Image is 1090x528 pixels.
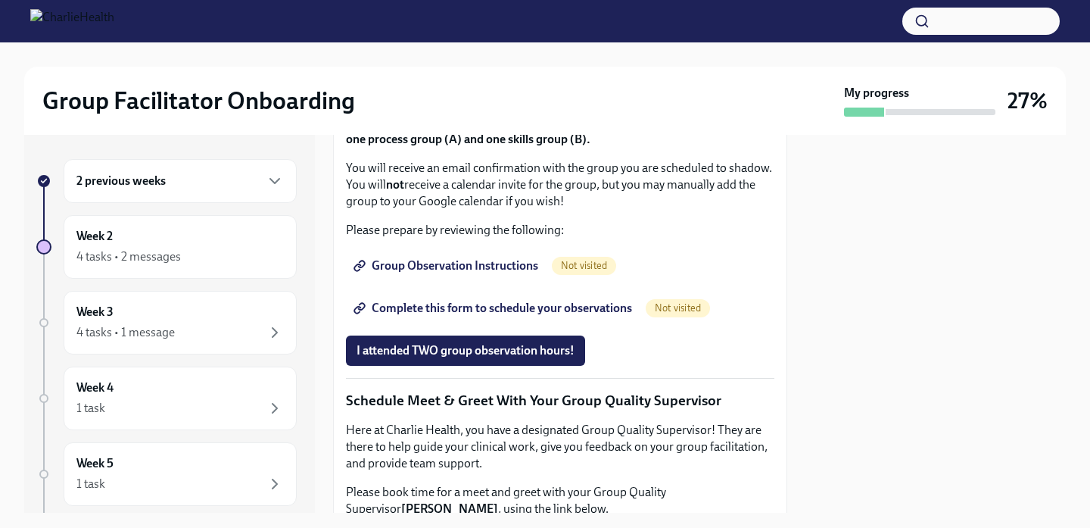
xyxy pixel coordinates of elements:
[646,302,710,314] span: Not visited
[552,260,616,271] span: Not visited
[346,160,774,210] p: You will receive an email confirmation with the group you are scheduled to shadow. You will recei...
[76,380,114,396] h6: Week 4
[346,251,549,281] a: Group Observation Instructions
[346,422,774,472] p: Here at Charlie Health, you have a designated Group Quality Supervisor! They are there to help gu...
[36,367,297,430] a: Week 41 task
[346,115,765,146] strong: Please submit the form 2 times to sign up for 2 seperate groups. You will shadow one process grou...
[76,324,175,341] div: 4 tasks • 1 message
[346,484,774,517] p: Please book time for a meet and greet with your Group Quality Supervisor , using the link below.
[386,177,404,192] strong: not
[1007,87,1048,114] h3: 27%
[64,159,297,203] div: 2 previous weeks
[357,301,632,316] span: Complete this form to schedule your observations
[30,9,114,33] img: CharlieHealth
[42,86,355,116] h2: Group Facilitator Onboarding
[357,343,575,358] span: I attended TWO group observation hours!
[36,442,297,506] a: Week 51 task
[36,215,297,279] a: Week 24 tasks • 2 messages
[346,222,774,239] p: Please prepare by reviewing the following:
[76,173,166,189] h6: 2 previous weeks
[346,293,643,323] a: Complete this form to schedule your observations
[76,400,105,417] div: 1 task
[844,85,909,102] strong: My progress
[76,455,114,472] h6: Week 5
[76,304,114,320] h6: Week 3
[346,391,774,411] p: Schedule Meet & Greet With Your Group Quality Supervisor
[401,501,498,516] strong: [PERSON_NAME]
[76,228,113,245] h6: Week 2
[76,248,181,265] div: 4 tasks • 2 messages
[357,258,538,273] span: Group Observation Instructions
[76,476,105,492] div: 1 task
[36,291,297,355] a: Week 34 tasks • 1 message
[346,336,585,366] button: I attended TWO group observation hours!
